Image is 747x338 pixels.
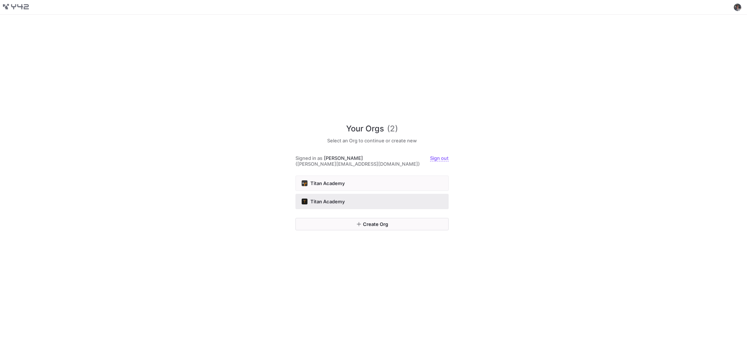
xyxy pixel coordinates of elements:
[346,123,384,135] span: Your Orgs
[387,123,398,135] span: (2)
[363,221,388,227] span: Create Org
[310,199,345,204] span: Titan Academy
[324,155,363,161] span: [PERSON_NAME]
[302,199,307,204] img: https://storage.googleapis.com/y42-prod-data-exchange/images/M4PIZmlr0LOyhR8acEy9Mp195vnbki1rrADR...
[302,180,307,186] img: https://storage.googleapis.com/y42-prod-data-exchange/images/nbgeHAnBknxnxByMAgJO3ByacO37guFErZQ8...
[295,218,449,230] button: Create Org
[295,194,449,209] button: https://storage.googleapis.com/y42-prod-data-exchange/images/M4PIZmlr0LOyhR8acEy9Mp195vnbki1rrADR...
[430,155,449,161] a: Sign out
[733,3,742,12] button: https://lh3.googleusercontent.com/a/AEdFTp5zC-foZFgAndG80ezPFSJoLY2tP00FMcRVqbPJ=s96-c
[295,138,449,143] h5: Select an Org to continue or create new
[295,161,420,167] span: ([PERSON_NAME][EMAIL_ADDRESS][DOMAIN_NAME])
[295,155,322,161] span: Signed in as
[295,176,449,191] button: https://storage.googleapis.com/y42-prod-data-exchange/images/nbgeHAnBknxnxByMAgJO3ByacO37guFErZQ8...
[310,180,345,186] span: Titan Academy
